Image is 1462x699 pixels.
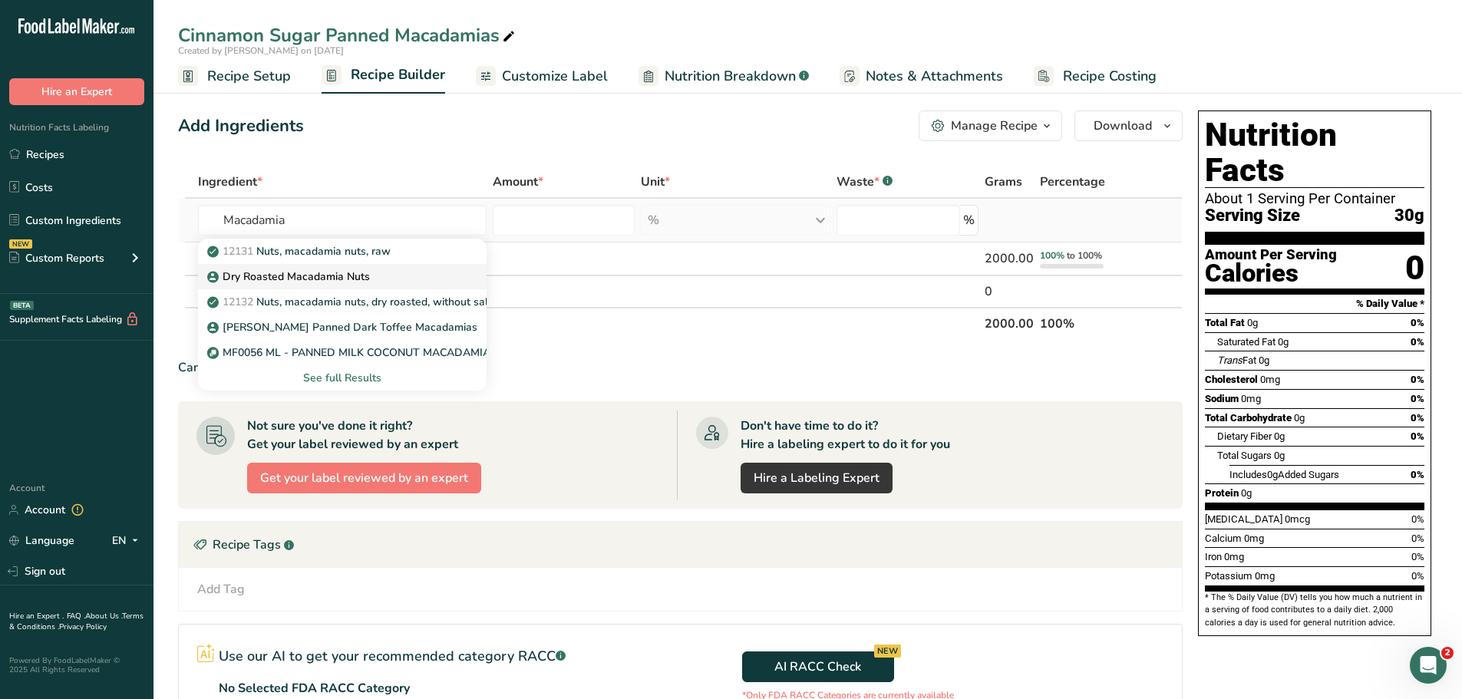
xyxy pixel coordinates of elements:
[198,173,262,191] span: Ingredient
[9,611,144,632] a: Terms & Conditions .
[223,244,253,259] span: 12131
[1274,450,1285,461] span: 0g
[1259,354,1269,366] span: 0g
[1244,532,1264,544] span: 0mg
[1411,336,1424,348] span: 0%
[742,651,894,682] button: AI RACC Check NEW
[153,479,230,540] button: Help
[1205,262,1337,285] div: Calories
[1241,487,1252,499] span: 0g
[1205,206,1300,226] span: Serving Size
[1205,551,1222,562] span: Iron
[210,243,391,259] p: Nuts, macadamia nuts, raw
[21,517,55,528] span: Home
[210,370,474,386] div: See full Results
[639,59,809,94] a: Nutrition Breakdown
[112,532,144,550] div: EN
[874,645,901,658] div: NEW
[9,611,64,622] a: Hire an Expert .
[207,347,219,358] img: Sub Recipe
[322,58,445,94] a: Recipe Builder
[837,173,893,191] div: Waste
[1411,393,1424,404] span: 0%
[223,25,253,55] img: Profile image for Rachelle
[31,397,257,414] div: Hire an Expert Services
[210,269,370,285] p: Dry Roasted Macadamia Nuts
[1217,450,1272,461] span: Total Sugars
[197,580,245,598] div: Add Tag
[493,173,543,191] span: Amount
[22,274,285,302] div: Hire an Expert Services
[1411,513,1424,525] span: 0%
[247,417,458,453] div: Not sure you've done it right? Get your label reviewed by an expert
[9,527,74,554] a: Language
[178,114,304,139] div: Add Ingredients
[22,237,285,268] button: Search for help
[919,110,1062,141] button: Manage Recipe
[210,319,477,335] p: [PERSON_NAME] Panned Dark Toffee Macadamias
[193,25,224,55] img: Profile image for Aya
[207,66,291,87] span: Recipe Setup
[15,180,292,223] div: Send us a message
[198,239,487,264] a: 12131Nuts, macadamia nuts, raw
[178,21,518,49] div: Cinnamon Sugar Panned Macadamias
[1247,317,1258,328] span: 0g
[179,522,1182,568] div: Recipe Tags
[22,391,285,420] div: Hire an Expert Services
[1074,110,1183,141] button: Download
[1224,551,1244,562] span: 0mg
[9,250,104,266] div: Custom Reports
[741,463,893,493] a: Hire a Labeling Expert
[1411,317,1424,328] span: 0%
[1040,173,1105,191] span: Percentage
[219,646,566,667] p: Use our AI to get your recommended category RACC
[1278,336,1289,348] span: 0g
[1205,592,1424,629] section: * The % Daily Value (DV) tells you how much a nutrient in a serving of food contributes to a dail...
[866,66,1003,87] span: Notes & Attachments
[1217,354,1243,366] i: Trans
[982,307,1037,339] th: 2000.00
[9,239,32,249] div: NEW
[31,280,257,296] div: Hire an Expert Services
[264,25,292,52] div: Close
[1411,412,1424,424] span: 0%
[31,135,276,161] p: How can we help?
[164,25,195,55] img: Profile image for Rana
[1441,647,1454,659] span: 2
[985,249,1034,268] div: 2000.00
[178,45,344,57] span: Created by [PERSON_NAME] on [DATE]
[1205,393,1239,404] span: Sodium
[985,173,1022,191] span: Grams
[1205,487,1239,499] span: Protein
[1217,354,1256,366] span: Fat
[1205,117,1424,188] h1: Nutrition Facts
[178,59,291,94] a: Recipe Setup
[31,353,257,385] div: How to Print Your Labels & Choose the Right Printer
[198,340,487,365] a: Sub Recipe MF0056 ML - PANNED MILK COCONUT MACADAMIAS
[198,205,487,236] input: Add Ingredient
[254,517,283,528] span: News
[1063,66,1157,87] span: Recipe Costing
[1285,513,1310,525] span: 0mcg
[1260,374,1280,385] span: 0mg
[951,117,1038,135] div: Manage Recipe
[1241,393,1261,404] span: 0mg
[67,611,85,622] a: FAQ .
[1229,469,1339,480] span: Includes Added Sugars
[198,289,487,315] a: 12132Nuts, macadamia nuts, dry roasted, without salt added
[59,622,107,632] a: Privacy Policy
[1205,570,1252,582] span: Potassium
[9,656,144,674] div: Powered By FoodLabelMaker © 2025 All Rights Reserved
[195,307,982,339] th: Net Totals
[774,658,861,676] span: AI RACC Check
[1205,191,1424,206] div: About 1 Serving Per Container
[198,365,487,391] div: See full Results
[9,78,144,105] button: Hire an Expert
[985,282,1034,301] div: 0
[1410,647,1447,684] iframe: Intercom live chat
[1205,295,1424,313] section: % Daily Value *
[1411,430,1424,442] span: 0%
[210,345,497,361] p: MF0056 ML - PANNED MILK COCONUT MACADAMIAS
[22,347,285,391] div: How to Print Your Labels & Choose the Right Printer
[198,315,487,340] a: [PERSON_NAME] Panned Dark Toffee Macadamias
